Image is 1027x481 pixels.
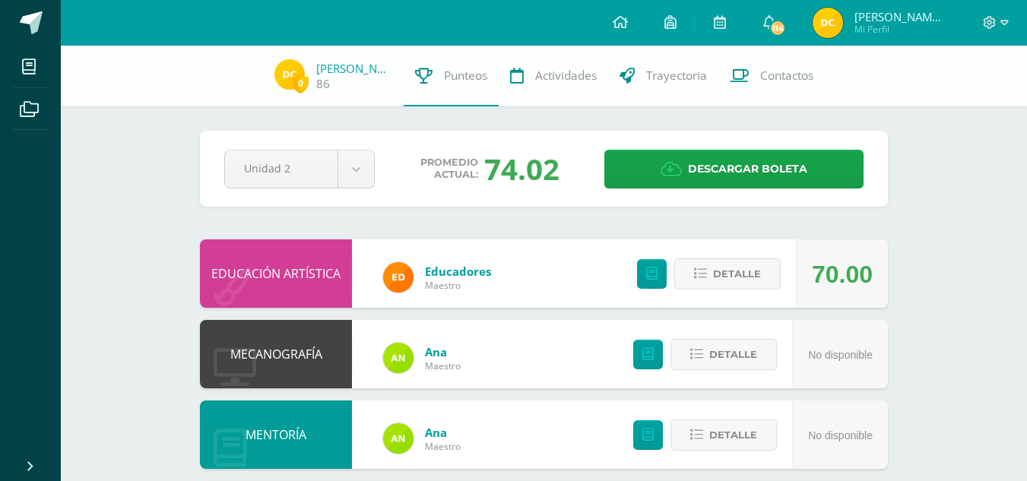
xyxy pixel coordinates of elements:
[200,400,352,469] div: MENTORÍA
[383,262,414,293] img: ed927125212876238b0630303cb5fd71.png
[709,421,757,449] span: Detalle
[646,68,707,84] span: Trayectoria
[444,68,487,84] span: Punteos
[292,74,309,93] span: 0
[670,419,777,451] button: Detalle
[383,423,414,454] img: 122d7b7bf6a5205df466ed2966025dea.png
[425,279,491,292] span: Maestro
[425,264,491,279] a: Educadores
[420,157,478,181] span: Promedio actual:
[425,440,461,453] span: Maestro
[225,150,374,188] a: Unidad 2
[718,46,825,106] a: Contactos
[604,150,864,188] a: Descargar boleta
[244,150,319,186] span: Unidad 2
[274,59,305,90] img: d14507214fab33f31ba31053b1567c5b.png
[854,9,946,24] span: [PERSON_NAME] [PERSON_NAME]
[808,429,873,441] span: No disponible
[674,258,781,290] button: Detalle
[813,8,843,38] img: d14507214fab33f31ba31053b1567c5b.png
[200,320,352,388] div: MECANOGRAFÍA
[670,339,777,370] button: Detalle
[769,20,786,36] span: 114
[713,260,761,288] span: Detalle
[425,359,461,372] span: Maestro
[812,240,873,309] div: 70.00
[854,23,946,36] span: Mi Perfil
[760,68,813,84] span: Contactos
[608,46,718,106] a: Trayectoria
[709,340,757,369] span: Detalle
[316,76,330,92] a: 86
[200,239,352,308] div: EDUCACIÓN ARTÍSTICA
[425,425,461,440] a: Ana
[499,46,608,106] a: Actividades
[425,344,461,359] a: Ana
[383,343,414,373] img: 122d7b7bf6a5205df466ed2966025dea.png
[484,149,559,188] div: 74.02
[404,46,499,106] a: Punteos
[808,349,873,361] span: No disponible
[535,68,597,84] span: Actividades
[688,150,807,188] span: Descargar boleta
[316,61,392,76] a: [PERSON_NAME]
